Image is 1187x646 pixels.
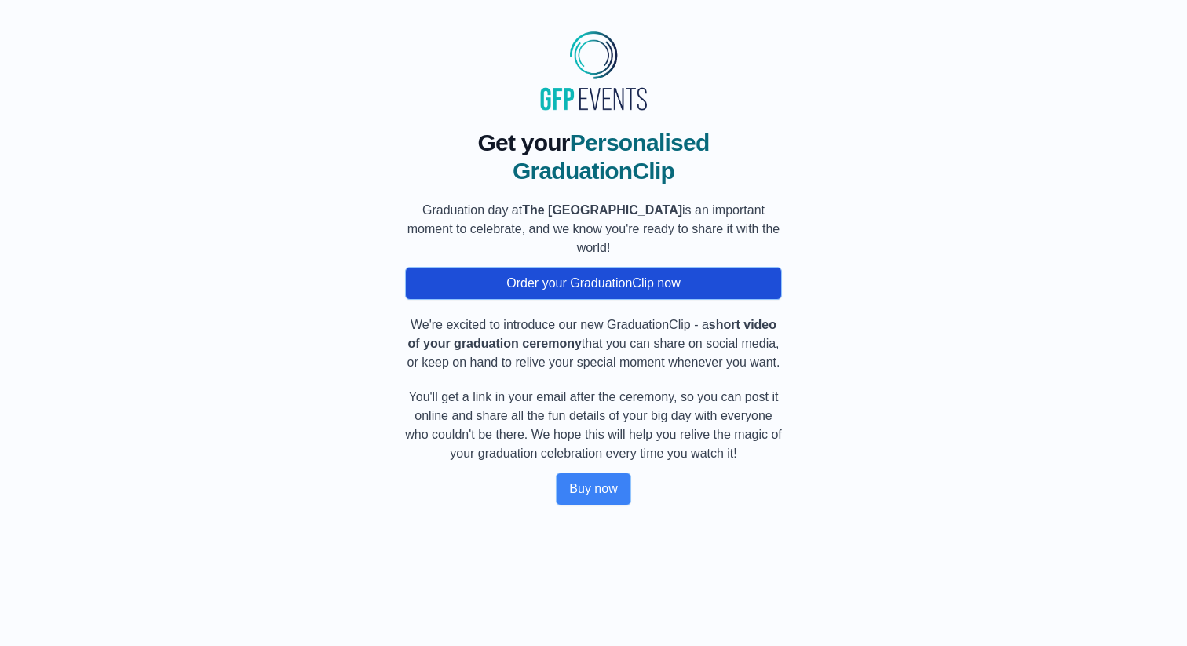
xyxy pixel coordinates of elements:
[405,316,782,372] p: We're excited to introduce our new GraduationClip - a that you can share on social media, or keep...
[556,473,630,505] button: Buy now
[405,267,782,300] button: Order your GraduationClip now
[405,388,782,463] p: You'll get a link in your email after the ceremony, so you can post it online and share all the f...
[522,203,682,217] b: The [GEOGRAPHIC_DATA]
[405,201,782,257] p: Graduation day at is an important moment to celebrate, and we know you're ready to share it with ...
[513,130,710,184] span: Personalised GraduationClip
[535,25,652,116] img: MyGraduationClip
[477,130,569,155] span: Get your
